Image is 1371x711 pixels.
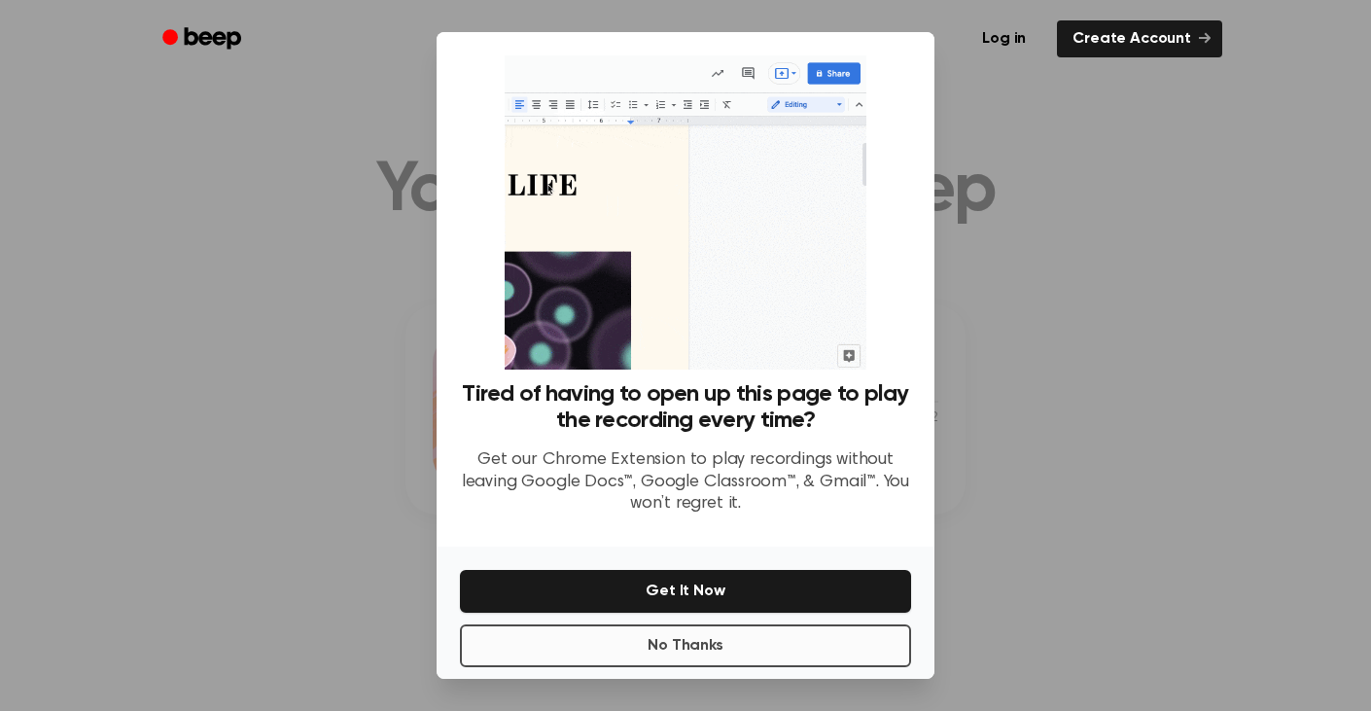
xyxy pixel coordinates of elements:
button: No Thanks [460,624,911,667]
a: Log in [963,17,1045,61]
img: Beep extension in action [505,55,865,370]
button: Get It Now [460,570,911,613]
a: Create Account [1057,20,1222,57]
h3: Tired of having to open up this page to play the recording every time? [460,381,911,434]
p: Get our Chrome Extension to play recordings without leaving Google Docs™, Google Classroom™, & Gm... [460,449,911,515]
a: Beep [149,20,259,58]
